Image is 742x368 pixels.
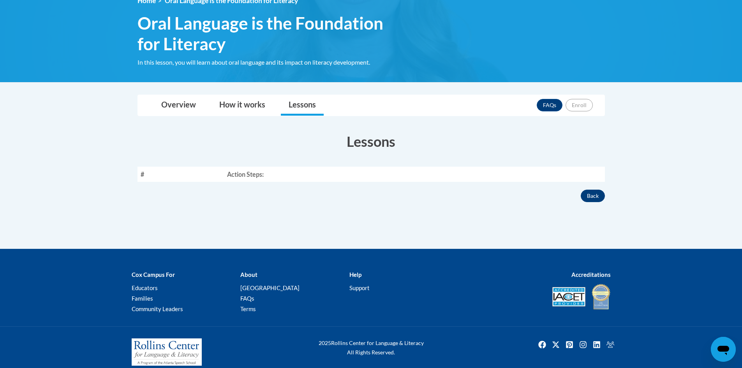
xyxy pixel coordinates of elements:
a: Terms [240,305,256,312]
img: Twitter icon [550,338,562,351]
iframe: Button to launch messaging window [711,337,736,362]
img: Facebook group icon [604,338,617,351]
div: In this lesson, you will learn about oral language and its impact on literacy development. [137,58,406,67]
a: Twitter [550,338,562,351]
th: Action Steps: [224,167,605,182]
b: Help [349,271,361,278]
th: # [137,167,224,182]
b: About [240,271,257,278]
img: LinkedIn icon [590,338,603,351]
b: Cox Campus For [132,271,175,278]
a: Overview [153,95,204,116]
a: Families [132,295,153,302]
img: Pinterest icon [563,338,576,351]
a: Lessons [281,95,324,116]
a: Support [349,284,370,291]
img: Rollins Center for Language & Literacy - A Program of the Atlanta Speech School [132,338,202,366]
img: IDA® Accredited [591,283,611,310]
span: 2025 [319,340,331,346]
h3: Lessons [137,132,605,151]
a: Educators [132,284,158,291]
a: [GEOGRAPHIC_DATA] [240,284,300,291]
img: Instagram icon [577,338,589,351]
a: Facebook [536,338,548,351]
img: Accredited IACET® Provider [552,287,585,306]
a: Instagram [577,338,589,351]
button: Back [581,190,605,202]
a: Linkedin [590,338,603,351]
b: Accreditations [571,271,611,278]
a: Community Leaders [132,305,183,312]
div: Rollins Center for Language & Literacy All Rights Reserved. [289,338,453,357]
a: FAQs [537,99,562,111]
a: Facebook Group [604,338,617,351]
img: Facebook icon [536,338,548,351]
a: Pinterest [563,338,576,351]
button: Enroll [566,99,593,111]
a: How it works [211,95,273,116]
span: Oral Language is the Foundation for Literacy [137,13,406,54]
a: FAQs [240,295,254,302]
